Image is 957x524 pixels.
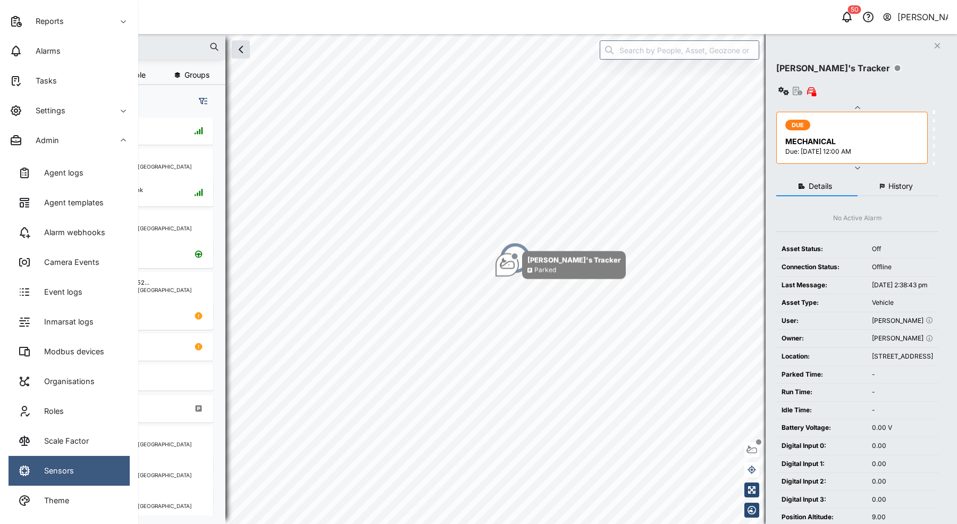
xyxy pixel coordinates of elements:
div: 0.00 [872,459,933,469]
div: Theme [36,495,69,506]
a: Roles [9,396,130,426]
a: Event logs [9,277,130,307]
div: Idle Time: [782,405,861,415]
div: Modbus devices [36,346,104,357]
div: No Active Alarm [833,213,882,223]
div: Connection Status: [782,262,861,272]
div: - [872,387,933,397]
div: Run Time: [782,387,861,397]
a: Modbus devices [9,337,130,367]
div: 0.00 [872,495,933,505]
div: Digital Input 1: [782,459,861,469]
div: Sensors [36,465,74,477]
div: Alarm webhooks [36,227,105,238]
div: Parked [534,265,556,276]
a: Agent templates [9,188,130,218]
div: User: [782,316,861,326]
div: Roles [36,405,64,417]
div: Off [872,244,933,254]
div: - [872,405,933,415]
div: 9.00 [872,512,933,522]
div: [DATE] 2:38:43 pm [872,280,933,290]
div: Admin [28,135,59,146]
div: Settings [28,105,65,117]
a: Camera Events [9,247,130,277]
div: Location: [782,352,861,362]
span: History [888,182,913,190]
span: Details [809,182,832,190]
div: Battery Voltage: [782,423,861,433]
div: Asset Status: [782,244,861,254]
button: [PERSON_NAME] [882,10,948,24]
div: [PERSON_NAME]'s Tracker [527,255,620,265]
a: Scale Factor [9,426,130,456]
div: Reports [28,15,64,27]
div: Agent logs [36,167,83,179]
div: Parked Time: [782,370,861,380]
canvas: Map [34,34,957,524]
div: Inmarsat logs [36,316,94,328]
div: Position Altitude: [782,512,861,522]
div: Digital Input 0: [782,441,861,451]
div: 50 [848,5,861,14]
input: Search by People, Asset, Geozone or Place [600,40,759,60]
a: Theme [9,486,130,515]
div: Due: [DATE] 12:00 AM [785,147,921,157]
div: Alarms [28,45,61,57]
div: Camera Events [36,256,99,268]
div: Map marker [496,251,626,279]
div: - [872,370,933,380]
div: Owner: [782,334,861,344]
div: Map marker [499,242,531,274]
a: Inmarsat logs [9,307,130,337]
div: Event logs [36,286,82,298]
div: Scale Factor [36,435,89,447]
div: Digital Input 2: [782,477,861,487]
div: [PERSON_NAME] [897,11,948,24]
a: Alarm webhooks [9,218,130,247]
div: 0.00 [872,477,933,487]
span: DUE [792,120,804,130]
div: 0.00 [872,441,933,451]
div: [PERSON_NAME] [872,316,933,326]
span: Groups [184,71,209,79]
div: Offline [872,262,933,272]
div: Digital Input 3: [782,495,861,505]
div: [STREET_ADDRESS] [872,352,933,362]
a: Organisations [9,367,130,396]
div: Agent templates [36,197,104,209]
a: Sensors [9,456,130,486]
div: [PERSON_NAME]'s Tracker [776,62,890,75]
div: Organisations [36,376,95,387]
div: Last Message: [782,280,861,290]
div: MECHANICAL [785,136,921,147]
div: Asset Type: [782,298,861,308]
div: 0.00 V [872,423,933,433]
div: Tasks [28,75,57,87]
div: [PERSON_NAME] [872,334,933,344]
a: Agent logs [9,158,130,188]
div: Vehicle [872,298,933,308]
